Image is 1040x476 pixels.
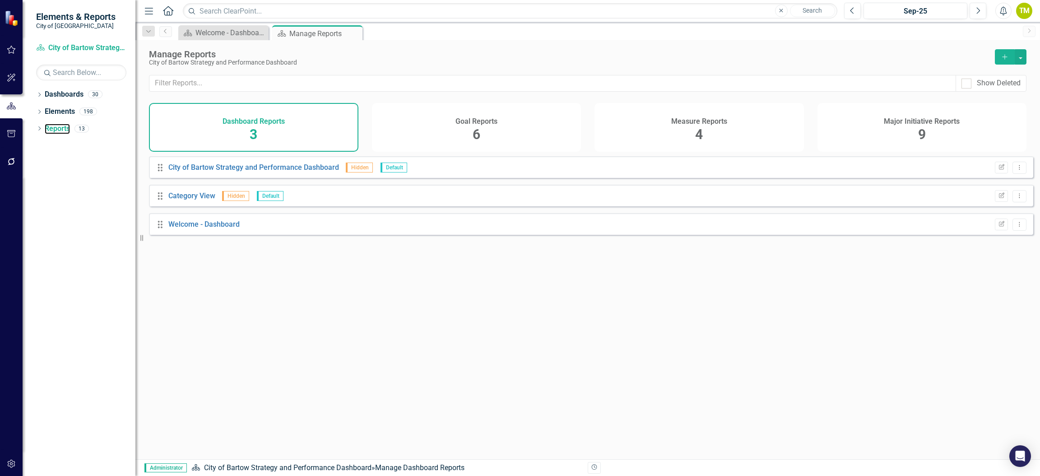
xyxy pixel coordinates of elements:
[803,7,822,14] span: Search
[181,27,266,38] a: Welcome - Dashboard
[257,191,283,201] span: Default
[867,6,964,17] div: Sep-25
[36,65,126,80] input: Search Below...
[45,124,70,134] a: Reports
[1016,3,1032,19] button: TM
[88,91,102,98] div: 30
[977,78,1021,89] div: Show Deleted
[168,191,215,200] a: Category View
[223,117,285,126] h4: Dashboard Reports
[144,463,187,472] span: Administrator
[864,3,967,19] button: Sep-25
[183,3,837,19] input: Search ClearPoint...
[884,117,960,126] h4: Major Initiative Reports
[1009,445,1031,467] div: Open Intercom Messenger
[79,108,97,116] div: 198
[168,163,339,172] a: City of Bartow Strategy and Performance Dashboard
[191,463,581,473] div: » Manage Dashboard Reports
[381,163,407,173] span: Default
[790,5,835,17] button: Search
[74,125,89,132] div: 13
[45,107,75,117] a: Elements
[671,117,727,126] h4: Measure Reports
[289,28,360,39] div: Manage Reports
[204,463,371,472] a: City of Bartow Strategy and Performance Dashboard
[918,126,926,142] span: 9
[168,220,240,229] a: Welcome - Dashboard
[36,43,126,53] a: City of Bartow Strategy and Performance Dashboard
[473,126,480,142] span: 6
[36,22,116,29] small: City of [GEOGRAPHIC_DATA]
[346,163,373,173] span: Hidden
[149,49,986,59] div: Manage Reports
[455,117,497,126] h4: Goal Reports
[36,11,116,22] span: Elements & Reports
[149,75,956,92] input: Filter Reports...
[222,191,249,201] span: Hidden
[695,126,703,142] span: 4
[45,89,84,100] a: Dashboards
[149,59,986,66] div: City of Bartow Strategy and Performance Dashboard
[195,27,266,38] div: Welcome - Dashboard
[250,126,257,142] span: 3
[4,9,21,27] img: ClearPoint Strategy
